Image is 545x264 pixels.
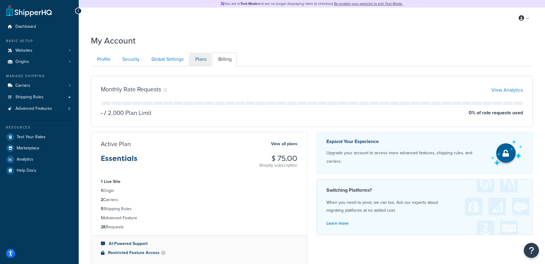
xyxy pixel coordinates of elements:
[271,140,297,148] a: View all plans
[101,215,103,221] strong: 1
[101,249,297,256] li: Restricted Feature Access
[5,45,74,56] li: Websites
[5,125,74,130] div: Resources
[101,187,103,194] strong: 1
[524,243,539,258] button: Open Resource Center
[101,197,297,203] li: Carriers
[5,132,74,142] a: Test Your Rates
[15,48,32,53] span: Websites
[15,24,36,29] span: Dashboard
[101,178,121,185] strong: 1 Live Site
[101,187,297,194] li: Origin
[101,224,106,230] strong: 2K
[326,199,523,214] p: When you need to pivot, we can too. Ask our experts about migrating platforms at no added cost.
[240,1,258,6] strong: Test Mode
[101,109,103,117] p: -
[491,86,523,93] a: View Analytics
[69,48,70,53] span: 1
[101,206,104,212] strong: 5
[91,53,115,66] a: Profile
[101,155,137,167] h3: Essentials
[6,5,52,17] a: ShipperHQ Home
[5,56,74,67] li: Origins
[189,53,211,66] a: Plans
[5,73,74,79] div: Manage Shipping
[101,86,161,93] h3: Monthly Rate Requests
[5,103,74,114] a: Advanced Features 0
[5,38,74,44] div: Basic Setup
[316,132,533,174] a: Expand Your Experience Upgrade your account to access more advanced features, shipping rules, and...
[15,59,29,64] span: Origins
[326,149,486,166] p: Upgrade your account to access more advanced features, shipping rules, and carriers.
[17,168,36,173] span: Help Docs
[116,53,144,66] a: Security
[15,83,30,88] span: Carriers
[101,240,297,247] li: AI-Powered Support
[17,135,46,140] span: Test Your Rates
[5,21,74,32] a: Dashboard
[15,95,44,100] span: Shipping Rules
[326,187,523,194] h4: Switching Platforms?
[5,56,74,67] a: Origins 1
[5,45,74,56] a: Websites 1
[259,155,297,162] h3: $ 75.00
[101,197,103,203] strong: 2
[101,206,297,212] li: Shipping Rules
[5,103,74,114] li: Advanced Features
[101,215,297,221] li: Advanced Feature
[326,137,486,146] p: Expand Your Experience
[104,108,106,117] span: /
[101,224,297,230] li: Requests
[5,80,74,91] li: Carriers
[17,146,39,151] span: Marketplace
[103,109,151,117] p: 2,000 Plan Limit
[469,109,523,117] p: 0 % of rate requests used
[5,154,74,165] a: Analytics
[145,53,188,66] a: Global Settings
[259,162,297,168] p: Shopify subscription
[17,157,33,162] span: Analytics
[5,80,74,91] a: Carriers 1
[15,106,52,111] span: Advanced Features
[68,106,70,111] span: 0
[91,35,136,47] h1: My Account
[334,1,403,6] a: Re-enable your website to exit Test Mode.
[326,220,348,227] a: Learn more
[5,165,74,176] a: Help Docs
[212,53,236,66] a: Billing
[69,83,70,88] span: 1
[69,59,70,64] span: 1
[5,92,74,103] a: Shipping Rules
[101,141,131,147] h3: Active Plan
[5,143,74,154] a: Marketplace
